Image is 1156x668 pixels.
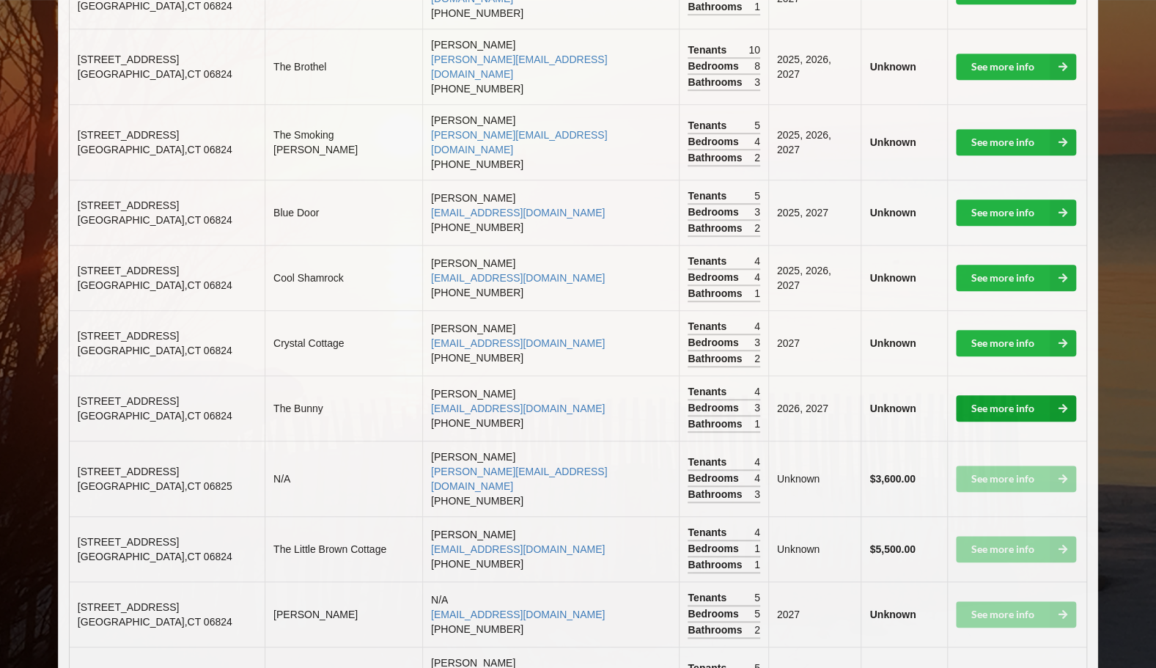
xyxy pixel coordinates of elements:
span: Bedrooms [688,606,742,621]
td: Blue Door [265,180,422,245]
td: Cool Shamrock [265,245,422,310]
span: [GEOGRAPHIC_DATA] , CT 06824 [78,68,232,80]
td: [PERSON_NAME] [PHONE_NUMBER] [422,245,679,310]
span: 3 [754,400,760,415]
td: [PERSON_NAME] [265,581,422,647]
a: See more info [956,54,1076,80]
span: [GEOGRAPHIC_DATA] , CT 06824 [78,616,232,628]
td: Crystal Cottage [265,310,422,375]
b: Unknown [869,609,916,620]
span: 3 [754,205,760,219]
span: [STREET_ADDRESS] [78,265,179,276]
a: [EMAIL_ADDRESS][DOMAIN_NAME] [431,207,605,219]
a: [EMAIL_ADDRESS][DOMAIN_NAME] [431,609,605,620]
span: 4 [754,471,760,485]
span: Bathrooms [688,286,745,301]
span: [GEOGRAPHIC_DATA] , CT 06824 [78,345,232,356]
span: [GEOGRAPHIC_DATA] , CT 06824 [78,551,232,562]
span: [GEOGRAPHIC_DATA] , CT 06824 [78,279,232,291]
span: 1 [754,416,760,431]
span: Bathrooms [688,221,745,235]
b: Unknown [869,136,916,148]
span: Bathrooms [688,75,745,89]
span: 2 [754,623,760,637]
span: Tenants [688,118,730,133]
span: Tenants [688,254,730,268]
td: [PERSON_NAME] [PHONE_NUMBER] [422,29,679,104]
a: [EMAIL_ADDRESS][DOMAIN_NAME] [431,403,605,414]
span: Tenants [688,188,730,203]
span: [STREET_ADDRESS] [78,129,179,141]
b: $5,500.00 [869,543,915,555]
span: 3 [754,487,760,502]
a: See more info [956,199,1076,226]
span: [GEOGRAPHIC_DATA] , CT 06825 [78,480,232,492]
span: 1 [754,286,760,301]
span: Bedrooms [688,134,742,149]
span: Bedrooms [688,400,742,415]
span: [STREET_ADDRESS] [78,199,179,211]
a: [PERSON_NAME][EMAIL_ADDRESS][DOMAIN_NAME] [431,54,607,80]
a: See more info [956,395,1076,422]
td: 2026, 2027 [768,375,861,441]
span: 4 [754,525,760,540]
span: 5 [754,118,760,133]
span: 2 [754,221,760,235]
span: Bathrooms [688,487,745,502]
span: 3 [754,75,760,89]
span: 1 [754,541,760,556]
span: 4 [754,254,760,268]
span: [GEOGRAPHIC_DATA] , CT 06824 [78,214,232,226]
span: Tenants [688,384,730,399]
span: 8 [754,59,760,73]
b: Unknown [869,403,916,414]
td: [PERSON_NAME] [PHONE_NUMBER] [422,310,679,375]
td: 2025, 2027 [768,180,861,245]
td: Unknown [768,516,861,581]
span: 4 [754,455,760,469]
b: Unknown [869,337,916,349]
a: [EMAIL_ADDRESS][DOMAIN_NAME] [431,272,605,284]
span: Tenants [688,590,730,605]
span: Tenants [688,525,730,540]
span: [STREET_ADDRESS] [78,330,179,342]
span: Tenants [688,455,730,469]
td: [PERSON_NAME] [PHONE_NUMBER] [422,375,679,441]
td: [PERSON_NAME] [PHONE_NUMBER] [422,104,679,180]
a: See more info [956,265,1076,291]
td: 2025, 2026, 2027 [768,245,861,310]
td: [PERSON_NAME] [PHONE_NUMBER] [422,441,679,516]
span: Bedrooms [688,335,742,350]
span: 3 [754,335,760,350]
span: Bathrooms [688,351,745,366]
td: Unknown [768,441,861,516]
span: Bedrooms [688,270,742,285]
span: [STREET_ADDRESS] [78,536,179,548]
span: Bedrooms [688,59,742,73]
td: The Little Brown Cottage [265,516,422,581]
span: 4 [754,270,760,285]
span: Bathrooms [688,557,745,572]
span: 4 [754,319,760,334]
span: [STREET_ADDRESS] [78,395,179,407]
b: Unknown [869,272,916,284]
span: 4 [754,384,760,399]
span: 5 [754,590,760,605]
td: N/A [PHONE_NUMBER] [422,581,679,647]
a: [PERSON_NAME][EMAIL_ADDRESS][DOMAIN_NAME] [431,129,607,155]
span: 1 [754,557,760,572]
td: [PERSON_NAME] [PHONE_NUMBER] [422,516,679,581]
span: Tenants [688,319,730,334]
td: 2025, 2026, 2027 [768,29,861,104]
span: Bedrooms [688,205,742,219]
a: [EMAIL_ADDRESS][DOMAIN_NAME] [431,543,605,555]
span: [GEOGRAPHIC_DATA] , CT 06824 [78,144,232,155]
a: See more info [956,330,1076,356]
a: [EMAIL_ADDRESS][DOMAIN_NAME] [431,337,605,349]
span: [STREET_ADDRESS] [78,54,179,65]
b: $3,600.00 [869,473,915,485]
span: 2 [754,150,760,165]
td: 2027 [768,310,861,375]
td: [PERSON_NAME] [PHONE_NUMBER] [422,180,679,245]
td: The Brothel [265,29,422,104]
